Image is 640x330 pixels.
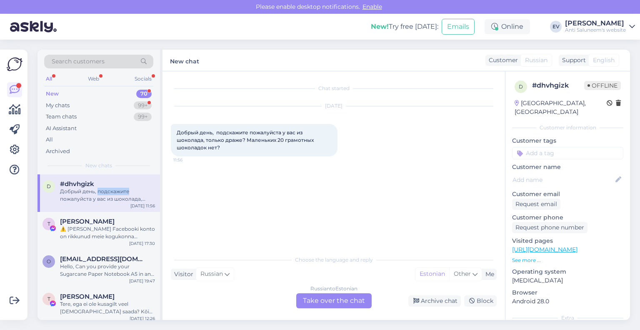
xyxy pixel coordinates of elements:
span: New chats [85,162,112,169]
p: Operating system [512,267,623,276]
div: EV [550,21,562,33]
a: [PERSON_NAME]Anti Saluneem's website [565,20,635,33]
div: [DATE] 11:56 [130,203,155,209]
span: Offline [584,81,621,90]
div: Extra [512,314,623,322]
div: Socials [133,73,153,84]
div: Tere, ega ei ole kusagilt veel [DEMOGRAPHIC_DATA] saada? Kõik läksid välja [60,300,155,315]
a: [URL][DOMAIN_NAME] [512,246,577,253]
div: Russian to Estonian [310,285,357,292]
div: [DATE] 19:47 [129,278,155,284]
span: #dhvhgizk [60,180,94,188]
div: ⚠️ [PERSON_NAME] Facebooki konto on rikkunud meie kogukonna standardeid. Meie süsteem on saanud p... [60,225,155,240]
div: [GEOGRAPHIC_DATA], [GEOGRAPHIC_DATA] [515,99,607,116]
span: Enable [360,3,385,10]
div: Chat started [171,85,497,92]
span: Добрый день, подскажите пожалуйста у вас из шоколада, только драже? Маленьких 20 грамотных шокола... [177,129,315,151]
p: Customer phone [512,213,623,222]
div: [DATE] 17:30 [129,240,155,247]
span: Russian [200,270,223,279]
input: Add a tag [512,147,623,159]
span: 11:56 [173,157,205,163]
p: Visited pages [512,237,623,245]
img: Askly Logo [7,56,22,72]
p: See more ... [512,257,623,264]
div: Customer information [512,124,623,131]
span: o [47,258,51,265]
span: Other [454,270,471,277]
div: Take over the chat [296,293,372,308]
p: [MEDICAL_DATA] [512,276,623,285]
span: English [593,56,615,65]
span: otopix@gmail.com [60,255,147,263]
span: Tom Haja [60,218,115,225]
div: Archive chat [408,295,461,307]
div: Request email [512,199,560,210]
p: Customer tags [512,136,623,145]
div: New [46,90,59,98]
div: [DATE] 12:26 [130,315,155,322]
div: Web [86,73,101,84]
p: Android 28.0 [512,297,623,306]
div: Request phone number [512,222,587,233]
p: Customer name [512,163,623,171]
div: Me [482,270,494,279]
div: Block [464,295,497,307]
div: Support [559,56,586,65]
div: Online [485,19,530,34]
div: Team chats [46,113,77,121]
div: Try free [DATE]: [371,22,438,32]
span: d [47,183,51,189]
span: T [47,296,50,302]
div: Archived [46,147,70,156]
input: Add name [512,175,614,184]
div: Hello, Can you provide your Sugarcane Paper Notebook A5 in an unlined (blank) version? The produc... [60,263,155,278]
div: Anti Saluneem's website [565,27,626,33]
div: Choose the language and reply [171,256,497,264]
div: Visitor [171,270,193,279]
div: My chats [46,101,70,110]
span: Search customers [52,57,105,66]
b: New! [371,23,389,30]
div: All [44,73,54,84]
div: 70 [136,90,152,98]
div: Customer [485,56,518,65]
p: Browser [512,288,623,297]
div: 99+ [134,113,152,121]
label: New chat [170,55,199,66]
span: d [519,83,523,90]
div: Добрый день, подскажите пожалуйста у вас из шоколада, только драже? Маленьких 20 грамотных шокола... [60,188,155,203]
div: AI Assistant [46,124,77,133]
div: # dhvhgizk [532,81,584,91]
div: 99+ [134,101,152,110]
div: All [46,136,53,144]
button: Emails [442,19,475,35]
div: [PERSON_NAME] [565,20,626,27]
span: Russian [525,56,547,65]
span: T [47,221,50,227]
span: Triin Mägi [60,293,115,300]
p: Customer email [512,190,623,199]
div: Estonian [415,268,449,280]
div: [DATE] [171,102,497,110]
